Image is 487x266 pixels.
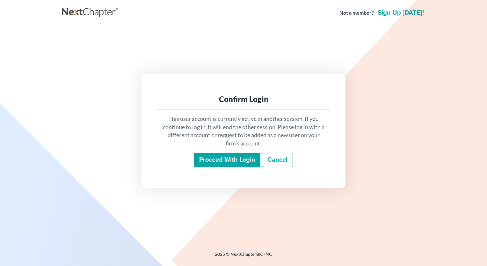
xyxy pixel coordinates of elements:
[194,153,260,167] input: Proceed with login
[62,251,425,262] div: 2025 © NextChapterBK, INC
[376,10,425,16] a: Sign up [DATE]!
[162,94,325,104] div: Confirm Login
[262,153,293,167] a: Cancel
[162,115,325,148] p: This user account is currently active in another session. If you continue to log in, it will end ...
[339,9,374,17] strong: Not a member?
